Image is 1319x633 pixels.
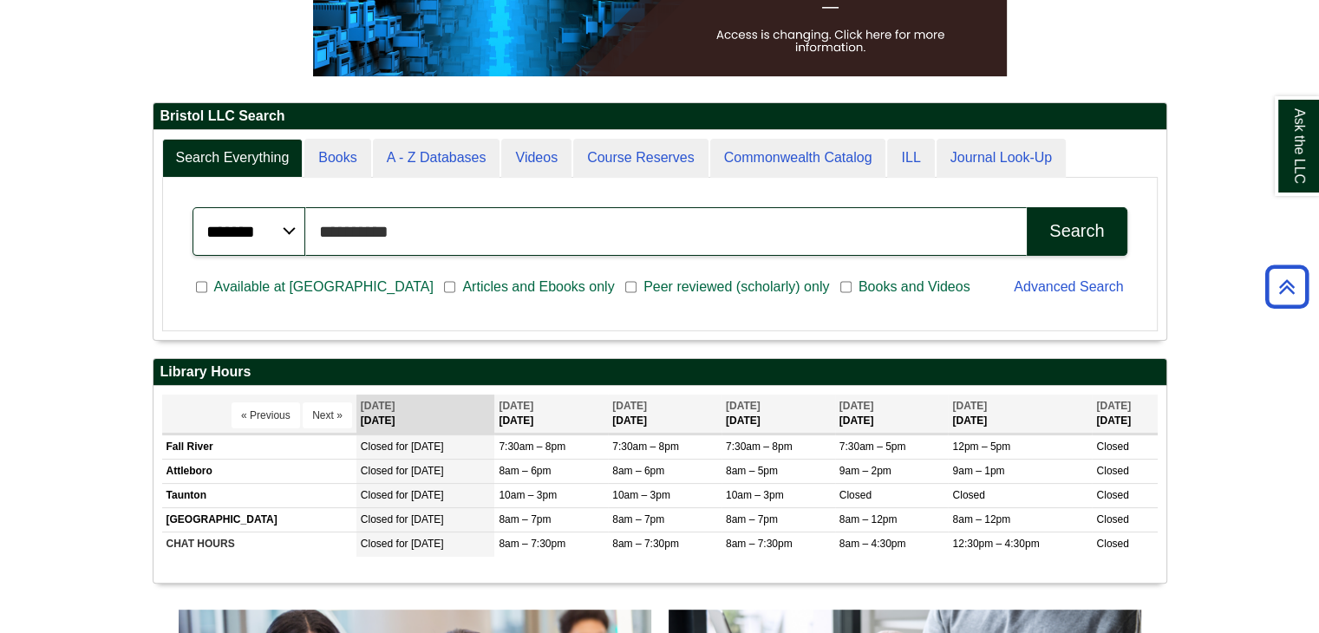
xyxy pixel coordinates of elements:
[1092,395,1157,434] th: [DATE]
[1049,221,1104,241] div: Search
[710,139,886,178] a: Commonwealth Catalog
[952,489,984,501] span: Closed
[726,513,778,525] span: 8am – 7pm
[952,465,1004,477] span: 9am – 1pm
[494,395,608,434] th: [DATE]
[839,440,906,453] span: 7:30am – 5pm
[162,459,356,483] td: Attleboro
[1096,465,1128,477] span: Closed
[840,279,852,295] input: Books and Videos
[887,139,934,178] a: ILL
[835,395,949,434] th: [DATE]
[162,139,304,178] a: Search Everything
[361,440,393,453] span: Closed
[1096,538,1128,550] span: Closed
[303,402,352,428] button: Next »
[196,279,207,295] input: Available at [GEOGRAPHIC_DATA]
[612,440,679,453] span: 7:30am – 8pm
[361,489,393,501] span: Closed
[722,395,835,434] th: [DATE]
[952,400,987,412] span: [DATE]
[612,400,647,412] span: [DATE]
[361,465,393,477] span: Closed
[612,465,664,477] span: 8am – 6pm
[232,402,300,428] button: « Previous
[726,465,778,477] span: 8am – 5pm
[1014,279,1123,294] a: Advanced Search
[1096,400,1131,412] span: [DATE]
[207,277,441,297] span: Available at [GEOGRAPHIC_DATA]
[1096,489,1128,501] span: Closed
[726,440,793,453] span: 7:30am – 8pm
[839,489,872,501] span: Closed
[1259,275,1315,298] a: Back to Top
[1027,207,1126,256] button: Search
[839,513,898,525] span: 8am – 12pm
[361,400,395,412] span: [DATE]
[499,538,565,550] span: 8am – 7:30pm
[162,434,356,459] td: Fall River
[444,279,455,295] input: Articles and Ebooks only
[455,277,621,297] span: Articles and Ebooks only
[852,277,977,297] span: Books and Videos
[356,395,495,434] th: [DATE]
[612,489,670,501] span: 10am – 3pm
[499,489,557,501] span: 10am – 3pm
[952,440,1010,453] span: 12pm – 5pm
[499,440,565,453] span: 7:30am – 8pm
[153,359,1166,386] h2: Library Hours
[304,139,370,178] a: Books
[499,465,551,477] span: 8am – 6pm
[395,538,443,550] span: for [DATE]
[162,508,356,532] td: [GEOGRAPHIC_DATA]
[952,538,1039,550] span: 12:30pm – 4:30pm
[637,277,836,297] span: Peer reviewed (scholarly) only
[1096,513,1128,525] span: Closed
[499,513,551,525] span: 8am – 7pm
[373,139,500,178] a: A - Z Databases
[573,139,708,178] a: Course Reserves
[839,538,906,550] span: 8am – 4:30pm
[361,538,393,550] span: Closed
[612,538,679,550] span: 8am – 7:30pm
[948,395,1092,434] th: [DATE]
[612,513,664,525] span: 8am – 7pm
[501,139,571,178] a: Videos
[395,465,443,477] span: for [DATE]
[726,400,761,412] span: [DATE]
[361,513,393,525] span: Closed
[839,400,874,412] span: [DATE]
[625,279,637,295] input: Peer reviewed (scholarly) only
[395,440,443,453] span: for [DATE]
[499,400,533,412] span: [DATE]
[726,489,784,501] span: 10am – 3pm
[1096,440,1128,453] span: Closed
[839,465,891,477] span: 9am – 2pm
[162,532,356,557] td: CHAT HOURS
[153,103,1166,130] h2: Bristol LLC Search
[726,538,793,550] span: 8am – 7:30pm
[952,513,1010,525] span: 8am – 12pm
[162,484,356,508] td: Taunton
[937,139,1066,178] a: Journal Look-Up
[608,395,722,434] th: [DATE]
[395,489,443,501] span: for [DATE]
[395,513,443,525] span: for [DATE]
